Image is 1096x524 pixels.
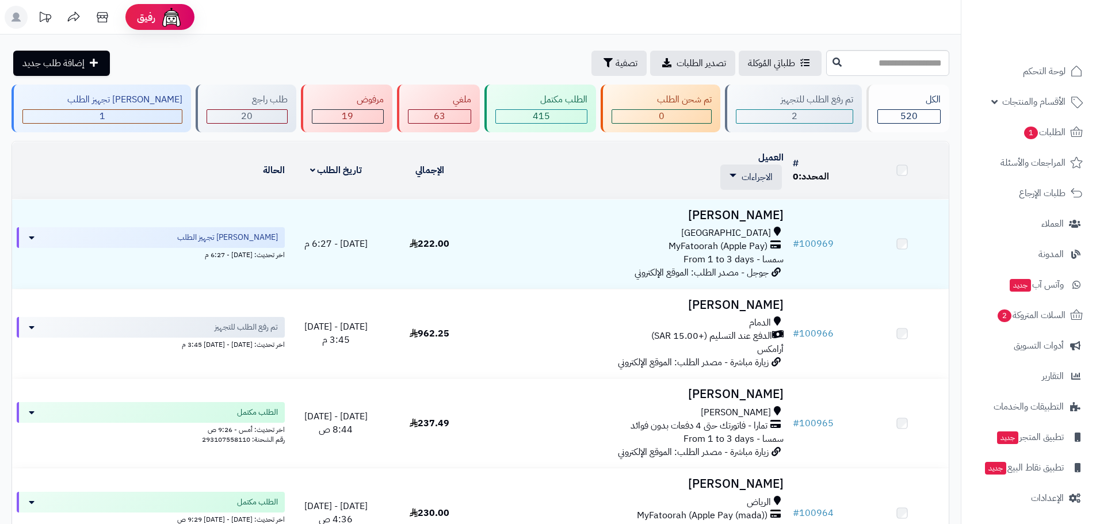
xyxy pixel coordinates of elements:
a: التطبيقات والخدمات [968,393,1089,420]
span: 2 [998,309,1011,322]
span: إضافة طلب جديد [22,56,85,70]
a: أدوات التسويق [968,332,1089,359]
a: لوحة التحكم [968,58,1089,85]
span: الدمام [749,316,771,330]
div: 63 [408,110,471,123]
h3: [PERSON_NAME] [481,299,784,312]
span: جوجل - مصدر الطلب: الموقع الإلكتروني [635,266,769,280]
h3: [PERSON_NAME] [481,477,784,491]
span: جديد [1010,279,1031,292]
a: المدونة [968,240,1089,268]
div: 415 [496,110,587,123]
span: أرامكس [757,342,784,356]
span: 1 [1024,127,1038,139]
span: السلات المتروكة [996,307,1066,323]
span: تصفية [616,56,637,70]
span: زيارة مباشرة - مصدر الطلب: الموقع الإلكتروني [618,355,769,369]
div: ملغي [408,93,471,106]
span: 0 [659,109,665,123]
div: اخر تحديث: أمس - 9:26 ص [17,423,285,435]
span: 19 [342,109,353,123]
a: تم شحن الطلب 0 [598,85,722,132]
span: لوحة التحكم [1023,63,1066,79]
a: السلات المتروكة2 [968,301,1089,329]
a: تصدير الطلبات [650,51,735,76]
span: تصدير الطلبات [677,56,726,70]
a: تم رفع الطلب للتجهيز 2 [723,85,864,132]
h3: [PERSON_NAME] [481,388,784,401]
a: طلب راجع 20 [193,85,298,132]
a: ملغي 63 [395,85,482,132]
span: 520 [900,109,918,123]
span: الرياض [747,496,771,509]
a: تاريخ الطلب [310,163,362,177]
button: تصفية [591,51,647,76]
a: الإجمالي [415,163,444,177]
div: 0 [612,110,711,123]
a: إضافة طلب جديد [13,51,110,76]
a: تطبيق المتجرجديد [968,423,1089,451]
span: 237.49 [410,416,449,430]
div: [PERSON_NAME] تجهيز الطلب [22,93,182,106]
span: أدوات التسويق [1014,338,1064,354]
span: تطبيق المتجر [996,429,1064,445]
span: الاجراءات [742,170,773,184]
div: 2 [736,110,853,123]
a: #100966 [793,327,834,341]
a: التقارير [968,362,1089,390]
span: رقم الشحنة: 293107558110 [202,434,285,445]
div: الطلب مكتمل [495,93,587,106]
a: الكل520 [864,85,952,132]
span: سمسا - From 1 to 3 days [683,432,784,446]
span: 0 [793,170,799,183]
span: # [793,416,799,430]
div: المحدد: [793,170,850,183]
span: 222.00 [410,237,449,251]
span: طلباتي المُوكلة [748,56,795,70]
div: مرفوض [312,93,384,106]
span: المراجعات والأسئلة [1000,155,1066,171]
div: 19 [312,110,383,123]
a: تطبيق نقاط البيعجديد [968,454,1089,481]
span: # [793,506,799,520]
div: 1 [23,110,182,123]
a: #100964 [793,506,834,520]
div: اخر تحديث: [DATE] - 6:27 م [17,248,285,260]
div: اخر تحديث: [DATE] - [DATE] 3:45 م [17,338,285,350]
a: الاجراءات [730,170,773,184]
span: MyFatoorah (Apple Pay (mada)) [637,509,767,522]
a: طلباتي المُوكلة [739,51,822,76]
div: طلب راجع [207,93,287,106]
span: # [793,237,799,251]
span: 1 [100,109,105,123]
a: تحديثات المنصة [30,6,59,32]
span: [DATE] - [DATE] 8:44 ص [304,410,368,437]
a: طلبات الإرجاع [968,179,1089,207]
span: [PERSON_NAME] تجهيز الطلب [177,232,278,243]
a: [PERSON_NAME] تجهيز الطلب 1 [9,85,193,132]
a: الحالة [263,163,285,177]
a: # [793,156,799,170]
a: المراجعات والأسئلة [968,149,1089,177]
span: الدفع عند التسليم (+15.00 SAR) [651,330,772,343]
span: 20 [241,109,253,123]
span: [DATE] - 6:27 م [304,237,368,251]
div: الكل [877,93,941,106]
a: #100965 [793,416,834,430]
div: تم رفع الطلب للتجهيز [736,93,853,106]
img: ai-face.png [160,6,183,29]
div: 20 [207,110,287,123]
span: المدونة [1038,246,1064,262]
a: مرفوض 19 [299,85,395,132]
span: [GEOGRAPHIC_DATA] [681,227,771,240]
img: logo-2.png [1018,32,1085,56]
span: الإعدادات [1031,490,1064,506]
span: # [793,327,799,341]
span: تطبيق نقاط البيع [984,460,1064,476]
span: التقارير [1042,368,1064,384]
span: الأقسام والمنتجات [1002,94,1066,110]
span: الطلبات [1023,124,1066,140]
a: الطلبات1 [968,118,1089,146]
span: الطلب مكتمل [237,496,278,508]
span: تمارا - فاتورتك حتى 4 دفعات بدون فوائد [631,419,767,433]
